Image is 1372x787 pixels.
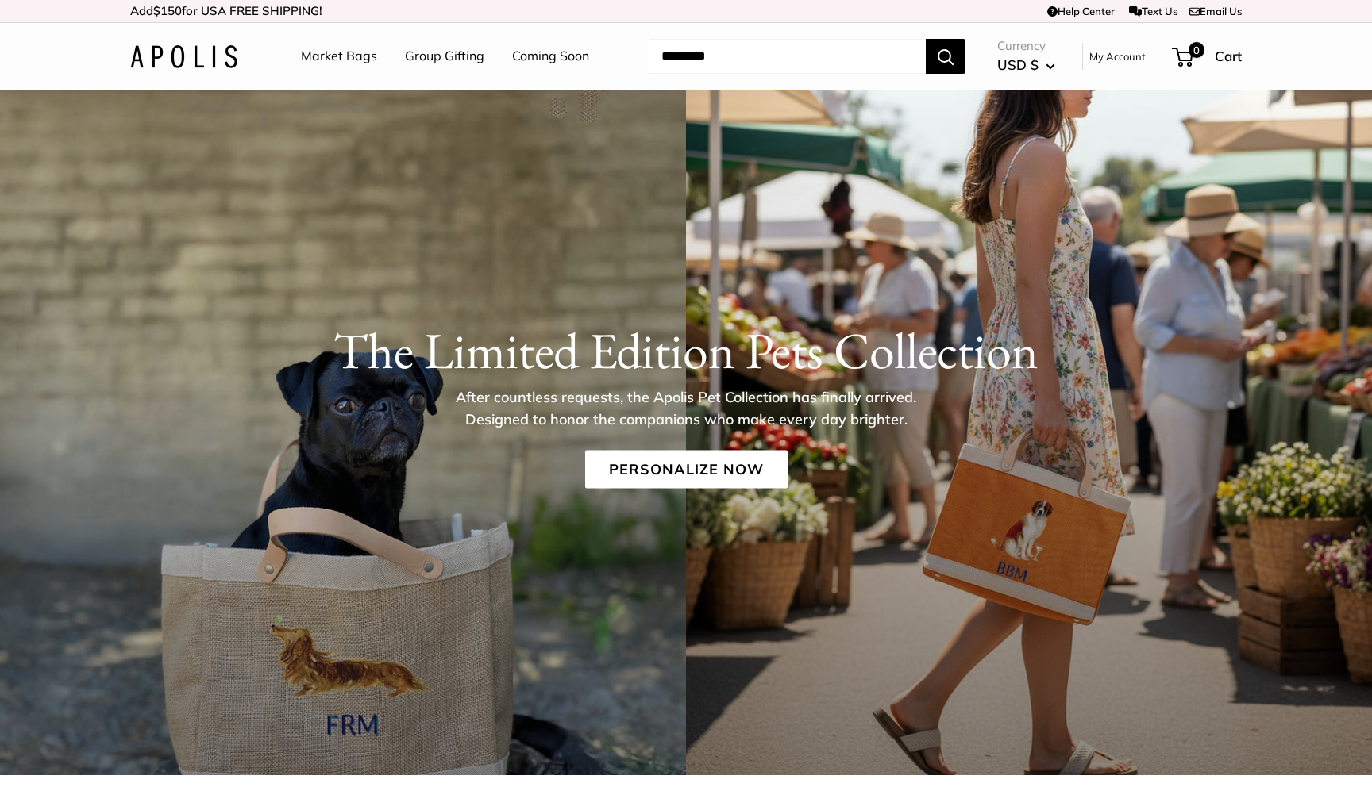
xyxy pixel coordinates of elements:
[428,386,944,430] p: After countless requests, the Apolis Pet Collection has finally arrived. Designed to honor the co...
[997,52,1055,78] button: USD $
[153,3,182,18] span: $150
[649,39,926,74] input: Search...
[997,35,1055,57] span: Currency
[405,44,484,68] a: Group Gifting
[301,44,377,68] a: Market Bags
[1189,5,1242,17] a: Email Us
[1174,44,1242,69] a: 0 Cart
[512,44,589,68] a: Coming Soon
[1129,5,1177,17] a: Text Us
[585,450,788,488] a: Personalize Now
[1047,5,1115,17] a: Help Center
[130,45,237,68] img: Apolis
[130,320,1242,380] h1: The Limited Edition Pets Collection
[997,56,1039,73] span: USD $
[1089,47,1146,66] a: My Account
[1189,42,1204,58] span: 0
[926,39,965,74] button: Search
[1215,48,1242,64] span: Cart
